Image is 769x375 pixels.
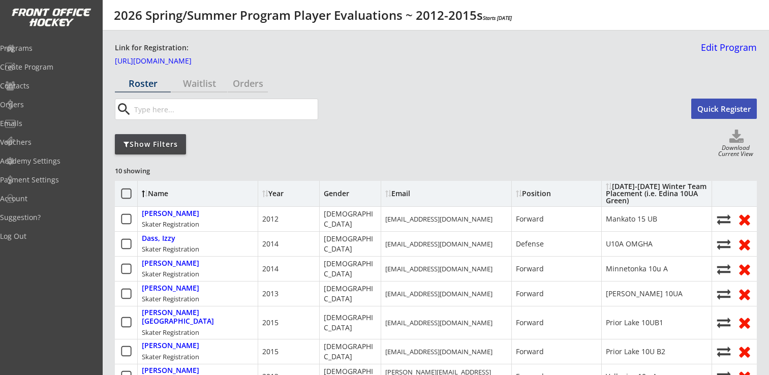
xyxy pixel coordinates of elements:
[142,284,199,293] div: [PERSON_NAME]
[691,99,757,119] button: Quick Register
[114,9,512,21] div: 2026 Spring/Summer Program Player Evaluations ~ 2012-2015s
[516,239,544,249] div: Defense
[262,239,279,249] div: 2014
[324,209,377,229] div: [DEMOGRAPHIC_DATA]
[142,341,199,350] div: [PERSON_NAME]
[142,209,199,218] div: [PERSON_NAME]
[697,43,757,60] a: Edit Program
[142,366,199,375] div: [PERSON_NAME]
[132,99,318,119] input: Type here...
[262,264,279,274] div: 2014
[516,214,544,224] div: Forward
[716,262,731,276] button: Move player
[142,234,175,243] div: Dass, Izzy
[142,220,199,229] div: Skater Registration
[736,236,753,252] button: Remove from roster (no refund)
[385,214,493,224] div: [EMAIL_ADDRESS][DOMAIN_NAME]
[262,214,279,224] div: 2012
[142,269,199,278] div: Skater Registration
[736,286,753,302] button: Remove from roster (no refund)
[385,264,493,273] div: [EMAIL_ADDRESS][DOMAIN_NAME]
[142,328,199,337] div: Skater Registration
[324,259,377,278] div: [DEMOGRAPHIC_DATA]
[324,190,354,197] div: Gender
[142,294,199,303] div: Skater Registration
[171,79,227,88] div: Waitlist
[228,79,268,88] div: Orders
[606,289,683,299] div: [PERSON_NAME] 10UA
[516,289,544,299] div: Forward
[716,345,731,358] button: Move player
[142,352,199,361] div: Skater Registration
[142,259,199,268] div: [PERSON_NAME]
[324,312,377,332] div: [DEMOGRAPHIC_DATA]
[736,315,753,330] button: Remove from roster (no refund)
[115,101,132,117] button: search
[385,318,493,327] div: [EMAIL_ADDRESS][DOMAIN_NAME]
[716,212,731,226] button: Move player
[385,289,493,298] div: [EMAIL_ADDRESS][DOMAIN_NAME]
[324,284,377,303] div: [DEMOGRAPHIC_DATA]
[716,130,757,145] button: Click to download full roster. Your browser settings may try to block it, check your security set...
[606,214,657,224] div: Mankato 15 UB
[516,190,597,197] div: Position
[715,145,757,159] div: Download Current View
[115,79,171,88] div: Roster
[115,43,190,53] div: Link for Registration:
[606,183,708,204] div: [DATE]-[DATE] Winter Team Placement (i.e. Edina 10UA Green)
[716,316,731,329] button: Move player
[262,347,279,357] div: 2015
[606,347,665,357] div: Prior Lake 10U B2
[516,347,544,357] div: Forward
[115,57,217,69] a: [URL][DOMAIN_NAME]
[142,308,254,326] div: [PERSON_NAME][GEOGRAPHIC_DATA]
[142,190,225,197] div: Name
[606,264,668,274] div: Minnetonka 10u A
[736,261,753,277] button: Remove from roster (no refund)
[516,318,544,328] div: Forward
[606,239,653,249] div: U10A OMGHA
[385,239,493,248] div: [EMAIL_ADDRESS][DOMAIN_NAME]
[606,318,663,328] div: Prior Lake 10UB1
[385,190,477,197] div: Email
[115,166,188,175] div: 10 showing
[716,237,731,251] button: Move player
[716,287,731,301] button: Move player
[142,244,199,254] div: Skater Registration
[262,289,279,299] div: 2013
[115,139,186,149] div: Show Filters
[483,14,512,21] em: Starts [DATE]
[516,264,544,274] div: Forward
[385,347,493,356] div: [EMAIL_ADDRESS][DOMAIN_NAME]
[736,343,753,359] button: Remove from roster (no refund)
[324,341,377,361] div: [DEMOGRAPHIC_DATA]
[736,211,753,227] button: Remove from roster (no refund)
[11,8,91,27] img: FOH%20White%20Logo%20Transparent.png
[324,234,377,254] div: [DEMOGRAPHIC_DATA]
[262,190,315,197] div: Year
[262,318,279,328] div: 2015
